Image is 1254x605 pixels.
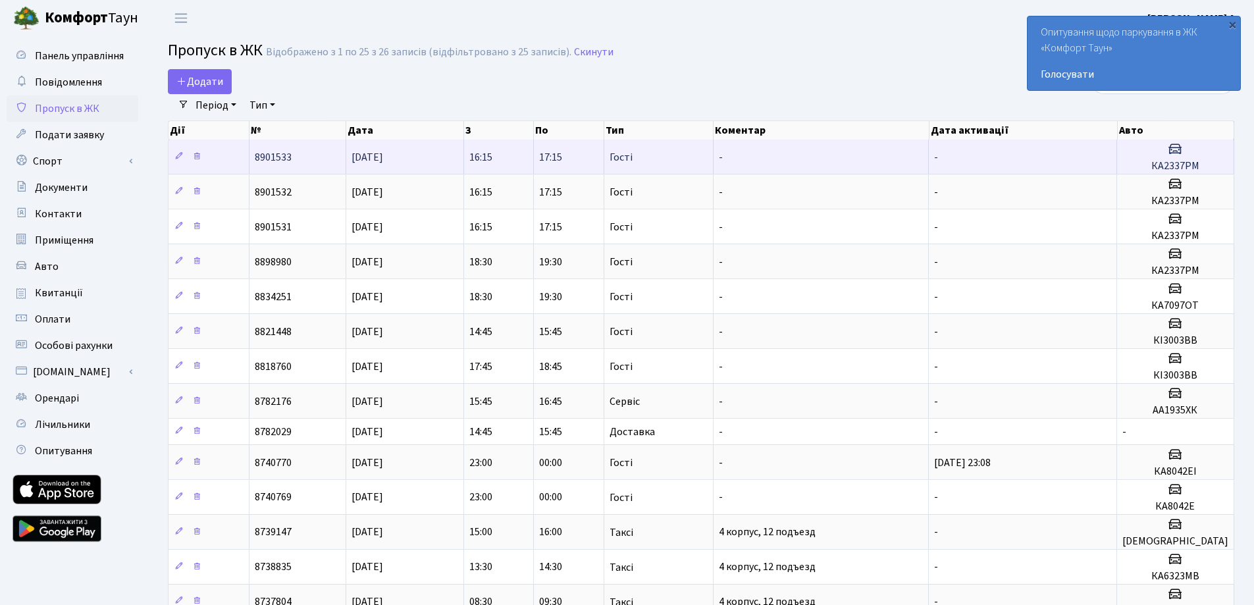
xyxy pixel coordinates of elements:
[7,385,138,411] a: Орендарі
[7,174,138,201] a: Документи
[934,394,938,409] span: -
[469,394,492,409] span: 15:45
[934,525,938,540] span: -
[604,121,714,140] th: Тип
[1118,121,1234,140] th: Авто
[352,525,383,540] span: [DATE]
[1122,334,1228,347] h5: КІ3003ВВ
[352,560,383,575] span: [DATE]
[934,220,938,234] span: -
[35,49,124,63] span: Панель управління
[1122,535,1228,548] h5: [DEMOGRAPHIC_DATA]
[610,257,633,267] span: Гості
[35,128,104,142] span: Подати заявку
[929,121,1118,140] th: Дата активації
[1122,465,1228,478] h5: КА8042ЕІ
[719,255,723,269] span: -
[719,220,723,234] span: -
[255,185,292,199] span: 8901532
[7,332,138,359] a: Особові рахунки
[176,74,223,89] span: Додати
[1122,369,1228,382] h5: КІ3003ВВ
[35,233,93,248] span: Приміщення
[539,359,562,374] span: 18:45
[255,150,292,165] span: 8901533
[244,94,280,117] a: Тип
[7,359,138,385] a: [DOMAIN_NAME]
[1122,230,1228,242] h5: КА2337РМ
[539,290,562,304] span: 19:30
[934,255,938,269] span: -
[539,325,562,339] span: 15:45
[7,201,138,227] a: Контакти
[719,359,723,374] span: -
[255,255,292,269] span: 8898980
[1122,404,1228,417] h5: АА1935ХК
[934,560,938,575] span: -
[190,94,242,117] a: Період
[610,458,633,468] span: Гості
[35,312,70,327] span: Оплати
[934,185,938,199] span: -
[719,560,816,575] span: 4 корпус, 12 подъезд
[610,222,633,232] span: Гості
[469,456,492,470] span: 23:00
[934,150,938,165] span: -
[539,394,562,409] span: 16:45
[469,359,492,374] span: 17:45
[1147,11,1238,26] a: [PERSON_NAME] А.
[469,490,492,505] span: 23:00
[7,148,138,174] a: Спорт
[7,122,138,148] a: Подати заявку
[352,456,383,470] span: [DATE]
[352,255,383,269] span: [DATE]
[352,150,383,165] span: [DATE]
[169,121,249,140] th: Дії
[7,280,138,306] a: Квитанції
[352,490,383,505] span: [DATE]
[610,427,655,437] span: Доставка
[1122,570,1228,583] h5: КА6323МВ
[610,396,640,407] span: Сервіс
[45,7,138,30] span: Таун
[539,255,562,269] span: 19:30
[35,417,90,432] span: Лічильники
[35,391,79,406] span: Орендарі
[1122,300,1228,312] h5: КА7097ОТ
[7,438,138,464] a: Опитування
[35,259,59,274] span: Авто
[610,292,633,302] span: Гості
[35,75,102,90] span: Повідомлення
[934,325,938,339] span: -
[1041,66,1227,82] a: Голосувати
[934,425,938,439] span: -
[7,95,138,122] a: Пропуск в ЖК
[610,152,633,163] span: Гості
[469,150,492,165] span: 16:15
[1226,18,1239,31] div: ×
[714,121,929,140] th: Коментар
[255,359,292,374] span: 8818760
[352,185,383,199] span: [DATE]
[934,359,938,374] span: -
[255,220,292,234] span: 8901531
[168,69,232,94] a: Додати
[13,5,39,32] img: logo.png
[346,121,464,140] th: Дата
[352,359,383,374] span: [DATE]
[574,46,614,59] a: Скинути
[469,220,492,234] span: 16:15
[469,560,492,575] span: 13:30
[1122,425,1126,439] span: -
[352,394,383,409] span: [DATE]
[255,560,292,575] span: 8738835
[352,425,383,439] span: [DATE]
[469,525,492,540] span: 15:00
[469,325,492,339] span: 14:45
[255,425,292,439] span: 8782029
[165,7,197,29] button: Переключити навігацію
[266,46,571,59] div: Відображено з 1 по 25 з 26 записів (відфільтровано з 25 записів).
[1028,16,1240,90] div: Опитування щодо паркування в ЖК «Комфорт Таун»
[719,325,723,339] span: -
[255,456,292,470] span: 8740770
